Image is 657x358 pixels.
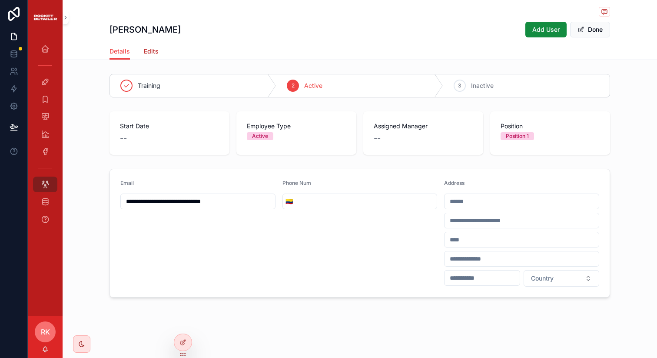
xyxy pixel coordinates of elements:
span: Details [109,47,130,56]
span: Phone Num [282,180,311,186]
span: 3 [458,82,461,89]
span: Country [531,274,554,283]
img: App logo [33,12,57,23]
span: Address [444,180,465,186]
span: Active [304,81,322,90]
span: Employee Type [247,122,346,130]
span: 2 [292,82,295,89]
span: -- [374,132,381,144]
button: Done [570,22,610,37]
span: Email [120,180,134,186]
span: Training [138,81,160,90]
span: Edits [144,47,159,56]
button: Select Button [524,270,599,287]
div: scrollable content [28,35,63,238]
span: -- [120,132,127,144]
span: Inactive [471,81,494,90]
h1: [PERSON_NAME] [109,23,181,36]
span: 🇨🇴 [285,197,293,206]
span: Position [501,122,600,130]
div: Position 1 [506,132,529,140]
div: Active [252,132,268,140]
button: Select Button [283,194,295,209]
a: Details [109,43,130,60]
button: Add User [525,22,567,37]
span: Add User [532,25,560,34]
a: Edits [144,43,159,61]
span: Start Date [120,122,219,130]
span: Assigned Manager [374,122,473,130]
span: RK [41,327,50,337]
